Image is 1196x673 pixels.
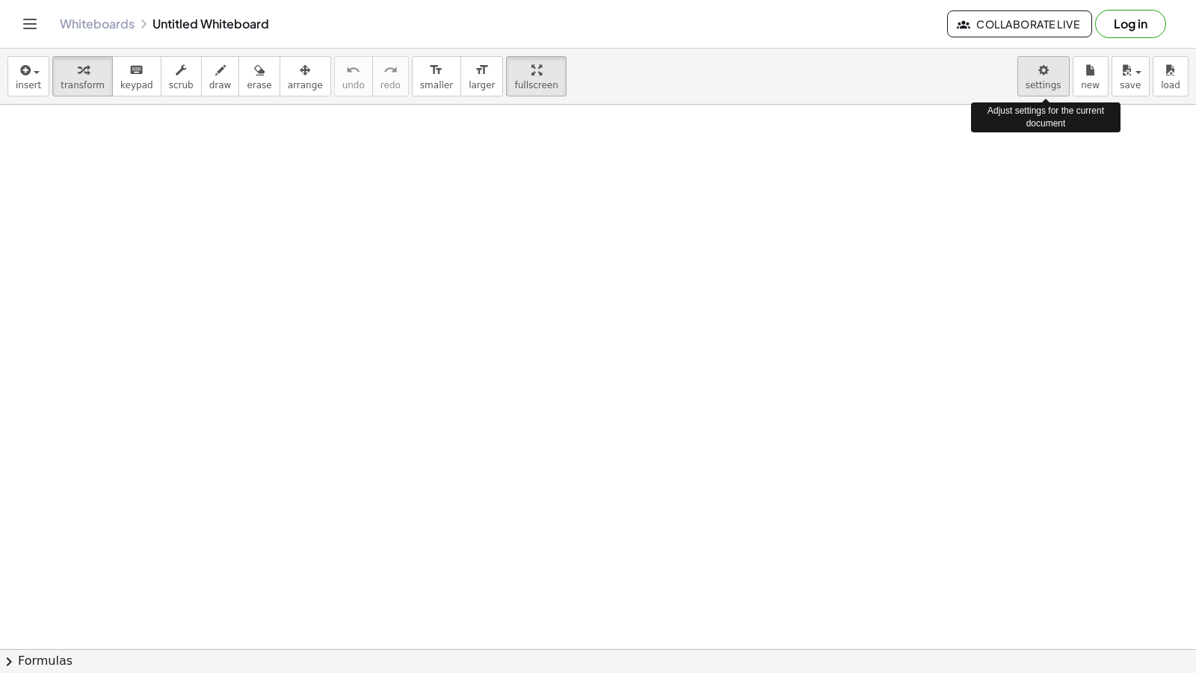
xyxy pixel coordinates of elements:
span: smaller [420,80,453,90]
button: arrange [280,56,331,96]
span: keypad [120,80,153,90]
button: insert [7,56,49,96]
i: redo [383,61,398,79]
span: redo [380,80,401,90]
span: insert [16,80,41,90]
span: draw [209,80,232,90]
button: scrub [161,56,202,96]
i: keyboard [129,61,144,79]
button: Collaborate Live [947,10,1092,37]
button: redoredo [372,56,409,96]
button: keyboardkeypad [112,56,161,96]
span: erase [247,80,271,90]
button: draw [201,56,240,96]
button: undoundo [334,56,373,96]
span: settings [1026,80,1061,90]
span: load [1161,80,1180,90]
button: save [1112,56,1150,96]
button: settings [1017,56,1070,96]
span: arrange [288,80,323,90]
button: load [1153,56,1189,96]
span: save [1120,80,1141,90]
span: undo [342,80,365,90]
button: erase [238,56,280,96]
div: Adjust settings for the current document [971,102,1121,132]
i: undo [346,61,360,79]
button: new [1073,56,1109,96]
span: Collaborate Live [960,17,1079,31]
span: scrub [169,80,194,90]
span: transform [61,80,105,90]
button: transform [52,56,113,96]
button: Toggle navigation [18,12,42,36]
a: Whiteboards [60,16,135,31]
button: Log in [1095,10,1166,38]
button: format_sizesmaller [412,56,461,96]
i: format_size [475,61,489,79]
i: format_size [429,61,443,79]
span: larger [469,80,495,90]
button: fullscreen [506,56,566,96]
span: new [1081,80,1100,90]
button: format_sizelarger [460,56,503,96]
span: fullscreen [514,80,558,90]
